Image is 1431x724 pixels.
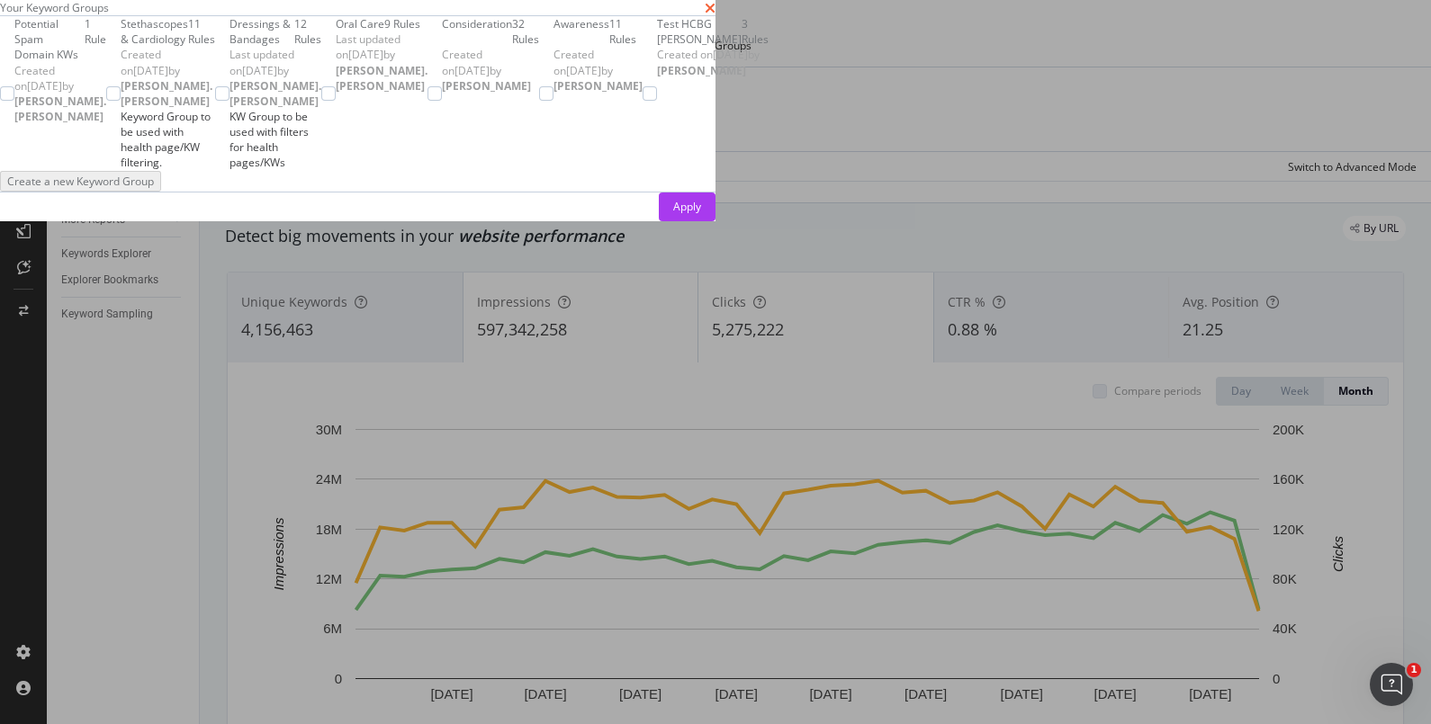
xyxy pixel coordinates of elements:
div: Consideration [442,16,512,47]
div: Keyword Group to be used with health page/KW filtering. [121,109,215,171]
b: [PERSON_NAME] [657,63,746,78]
div: Create a new Keyword Group [7,174,154,189]
div: Awareness [553,16,609,47]
div: 11 Rules [188,16,215,47]
span: Created on [DATE] by [657,47,760,77]
div: Dressings & Bandages [229,16,294,47]
b: [PERSON_NAME].[PERSON_NAME] [229,78,321,109]
iframe: Intercom live chat [1370,663,1413,706]
div: 3 Rules [742,16,769,47]
div: KW Group to be used with filters for health pages/KWs [229,109,321,171]
b: [PERSON_NAME] [553,78,643,94]
div: Stethascopes & Cardiology [121,16,188,47]
div: 1 Rule [85,16,106,62]
b: [PERSON_NAME].[PERSON_NAME] [14,94,106,124]
button: Apply [659,192,715,221]
b: [PERSON_NAME].[PERSON_NAME] [121,78,212,109]
span: Created on [DATE] by [14,63,106,124]
div: Oral Care [336,16,384,31]
div: 9 Rules [384,16,420,31]
span: Created on [DATE] by [442,47,531,93]
b: [PERSON_NAME].[PERSON_NAME] [336,63,427,94]
span: 1 [1407,663,1421,677]
div: 11 Rules [609,16,643,47]
span: Created on [DATE] by [121,47,212,108]
b: [PERSON_NAME] [442,78,531,94]
div: Apply [673,199,701,214]
span: Last updated on [DATE] by [229,47,321,108]
div: Potential Spam Domain KWs [14,16,85,62]
span: Last updated on [DATE] by [336,31,427,93]
div: 12 Rules [294,16,321,47]
span: Created on [DATE] by [553,47,643,93]
div: 32 Rules [512,16,539,47]
div: Test HCBG [PERSON_NAME] [657,16,742,47]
